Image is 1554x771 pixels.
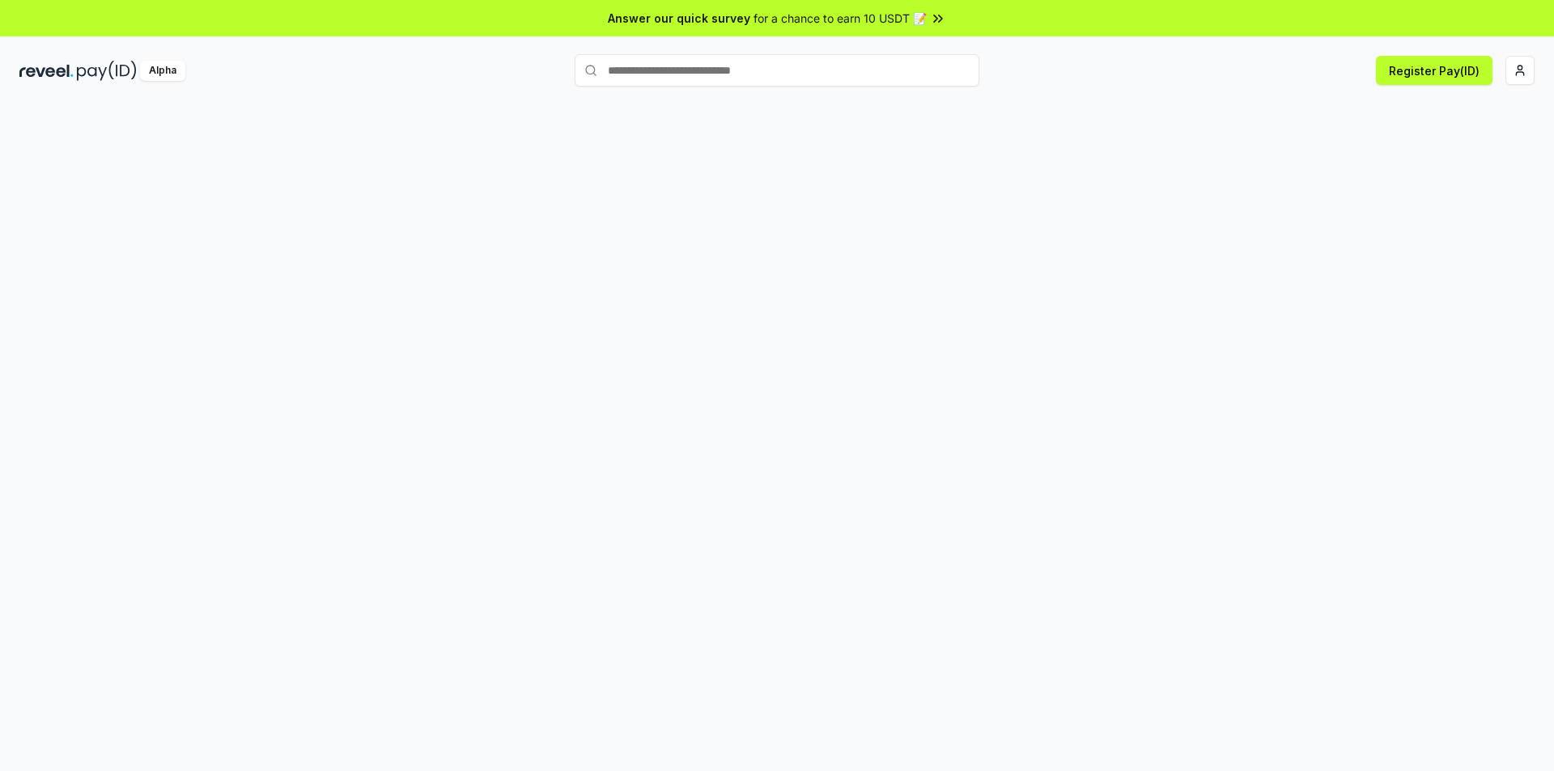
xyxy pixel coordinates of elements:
img: pay_id [77,61,137,81]
span: for a chance to earn 10 USDT 📝 [754,10,927,27]
img: reveel_dark [19,61,74,81]
button: Register Pay(ID) [1376,56,1492,85]
span: Answer our quick survey [608,10,750,27]
div: Alpha [140,61,185,81]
